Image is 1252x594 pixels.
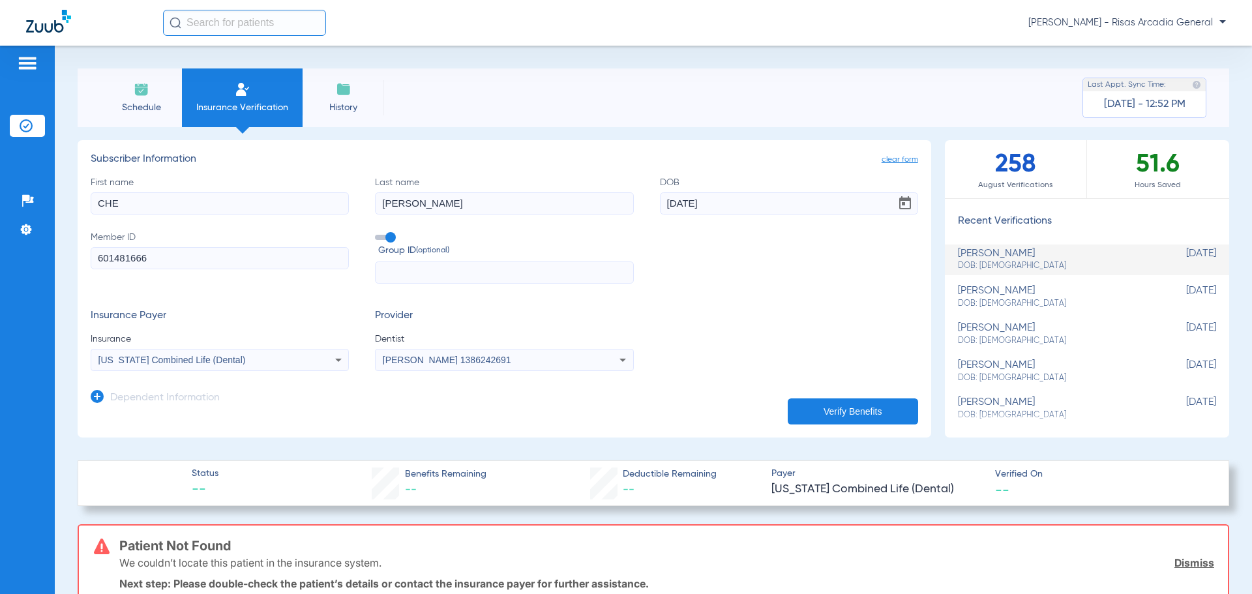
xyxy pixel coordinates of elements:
span: History [312,101,374,114]
span: Deductible Remaining [623,468,717,481]
span: Status [192,467,218,481]
div: 258 [945,140,1087,198]
label: Member ID [91,231,349,284]
span: Hours Saved [1087,179,1229,192]
h3: Patient Not Found [119,539,1214,552]
div: [PERSON_NAME] [958,322,1151,346]
iframe: Chat Widget [1187,531,1252,594]
button: Open calendar [892,190,918,216]
p: Next step: Please double-check the patient’s details or contact the insurance payer for further a... [119,577,1214,590]
h3: Recent Verifications [945,215,1229,228]
span: Benefits Remaining [405,468,486,481]
h3: Subscriber Information [91,153,918,166]
button: Verify Benefits [788,398,918,424]
span: -- [405,484,417,496]
div: [PERSON_NAME] [958,248,1151,272]
span: Dentist [375,333,633,346]
span: [US_STATE] Combined Life (Dental) [98,355,246,365]
h3: Provider [375,310,633,323]
span: [DATE] [1151,248,1216,272]
span: Last Appt. Sync Time: [1088,78,1166,91]
img: last sync help info [1192,80,1201,89]
img: Schedule [134,82,149,97]
h3: Dependent Information [110,392,220,405]
span: -- [995,483,1009,496]
span: August Verifications [945,179,1086,192]
span: [US_STATE] Combined Life (Dental) [771,481,984,497]
div: [PERSON_NAME] [958,359,1151,383]
span: [PERSON_NAME] - Risas Arcadia General [1028,16,1226,29]
img: Zuub Logo [26,10,71,33]
div: 51.6 [1087,140,1229,198]
label: First name [91,176,349,215]
img: hamburger-icon [17,55,38,71]
span: DOB: [DEMOGRAPHIC_DATA] [958,298,1151,310]
input: Member ID [91,247,349,269]
span: DOB: [DEMOGRAPHIC_DATA] [958,260,1151,272]
span: DOB: [DEMOGRAPHIC_DATA] [958,335,1151,347]
div: [PERSON_NAME] [958,396,1151,421]
input: Search for patients [163,10,326,36]
a: Dismiss [1174,556,1214,569]
span: [DATE] [1151,359,1216,383]
span: Schedule [110,101,172,114]
span: DOB: [DEMOGRAPHIC_DATA] [958,409,1151,421]
span: DOB: [DEMOGRAPHIC_DATA] [958,372,1151,384]
input: Last name [375,192,633,215]
span: -- [623,484,634,496]
input: First name [91,192,349,215]
label: Last name [375,176,633,215]
span: Insurance [91,333,349,346]
span: [DATE] [1151,322,1216,346]
span: clear form [882,153,918,166]
span: Verified On [995,468,1208,481]
img: History [336,82,351,97]
span: [DATE] [1151,396,1216,421]
small: (optional) [416,244,449,258]
span: Group ID [378,244,633,258]
input: DOBOpen calendar [660,192,918,215]
span: [PERSON_NAME] 1386242691 [383,355,511,365]
img: Search Icon [170,17,181,29]
span: Payer [771,467,984,481]
span: Insurance Verification [192,101,293,114]
img: error-icon [94,539,110,554]
label: DOB [660,176,918,215]
img: Manual Insurance Verification [235,82,250,97]
h3: Insurance Payer [91,310,349,323]
p: We couldn’t locate this patient in the insurance system. [119,556,381,569]
div: [PERSON_NAME] [958,285,1151,309]
span: [DATE] - 12:52 PM [1104,98,1185,111]
span: [DATE] [1151,285,1216,309]
span: -- [192,481,218,499]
